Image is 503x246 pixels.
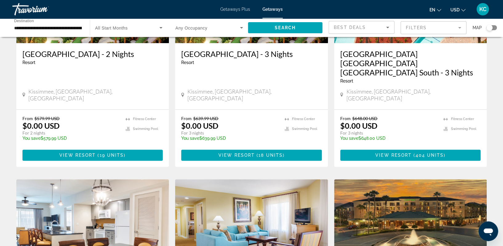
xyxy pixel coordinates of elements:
[450,7,460,12] span: USD
[451,127,476,131] span: Swimming Pool
[22,116,33,121] span: From
[255,153,285,158] span: ( )
[346,88,481,102] span: Kissimmee, [GEOGRAPHIC_DATA], [GEOGRAPHIC_DATA]
[22,136,41,141] span: You save
[181,136,199,141] span: You save
[473,23,482,32] span: Map
[181,60,194,65] span: Resort
[22,130,120,136] p: For 2 nights
[415,153,444,158] span: 404 units
[181,150,322,161] button: View Resort(18 units)
[258,153,283,158] span: 18 units
[479,6,486,12] span: KC
[340,116,351,121] span: From
[340,79,353,83] span: Resort
[34,116,60,121] span: $579.99 USD
[451,117,474,121] span: Fitness Center
[429,5,441,14] button: Change language
[95,26,128,30] span: All Start Months
[340,136,437,141] p: $648.00 USD
[475,3,491,16] button: User Menu
[100,153,124,158] span: 19 units
[22,49,163,58] a: [GEOGRAPHIC_DATA] - 2 Nights
[340,130,437,136] p: For 3 nights
[181,116,192,121] span: From
[248,22,322,33] button: Search
[401,21,466,34] button: Filter
[450,5,465,14] button: Change currency
[275,25,296,30] span: Search
[262,7,283,12] a: Getaways
[412,153,445,158] span: ( )
[133,127,158,131] span: Swimming Pool
[352,116,377,121] span: $648.00 USD
[22,121,60,130] p: $0.00 USD
[429,7,435,12] span: en
[181,49,322,58] a: [GEOGRAPHIC_DATA] - 3 Nights
[340,49,481,77] a: [GEOGRAPHIC_DATA] [GEOGRAPHIC_DATA] [GEOGRAPHIC_DATA] South - 3 Nights
[28,88,163,102] span: Kissimmee, [GEOGRAPHIC_DATA], [GEOGRAPHIC_DATA]
[96,153,126,158] span: ( )
[181,130,278,136] p: For 3 nights
[181,121,218,130] p: $0.00 USD
[340,150,481,161] button: View Resort(404 units)
[340,136,358,141] span: You save
[14,19,34,23] span: Destination
[375,153,412,158] span: View Resort
[334,24,389,31] mat-select: Sort by
[292,127,317,131] span: Swimming Pool
[22,150,163,161] button: View Resort(19 units)
[12,1,74,17] a: Travorium
[340,121,377,130] p: $0.00 USD
[22,136,120,141] p: $579.99 USD
[175,26,207,30] span: Any Occupancy
[218,153,255,158] span: View Resort
[187,88,322,102] span: Kissimmee, [GEOGRAPHIC_DATA], [GEOGRAPHIC_DATA]
[181,136,278,141] p: $639.99 USD
[133,117,156,121] span: Fitness Center
[22,60,35,65] span: Resort
[193,116,218,121] span: $639.99 USD
[292,117,315,121] span: Fitness Center
[478,221,498,241] iframe: Button to launch messaging window
[59,153,96,158] span: View Resort
[334,25,366,30] span: Best Deals
[220,7,250,12] a: Getaways Plus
